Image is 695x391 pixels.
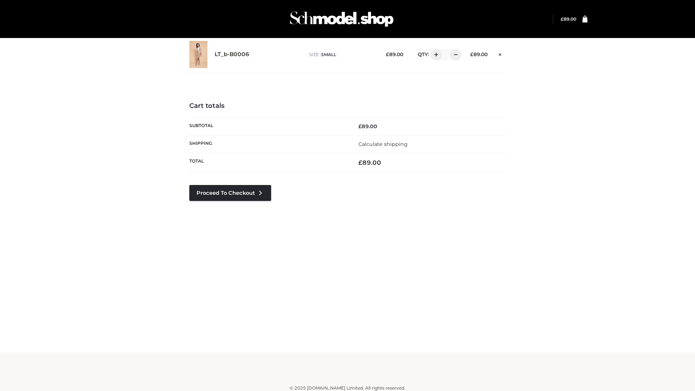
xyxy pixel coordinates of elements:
a: £89.00 [561,16,576,22]
span: £ [358,123,362,130]
bdi: 89.00 [358,159,381,166]
bdi: 89.00 [470,51,488,57]
th: Total [189,153,347,172]
th: Shipping [189,135,347,153]
span: £ [561,16,564,22]
span: SMALL [321,52,336,57]
span: £ [358,159,362,166]
a: LT_b-B0006 [215,51,249,58]
a: Calculate shipping [358,141,408,147]
span: £ [470,51,473,57]
span: £ [386,51,389,57]
bdi: 89.00 [358,123,377,130]
h4: Cart totals [189,102,506,110]
p: size : [309,51,375,58]
div: QTY: [410,49,459,60]
img: LT_b-B0006 - SMALL [189,41,207,68]
bdi: 89.00 [386,51,403,57]
th: Subtotal [189,117,347,135]
bdi: 89.00 [561,16,576,22]
a: Proceed to Checkout [189,185,271,201]
img: Schmodel Admin 964 [287,5,396,33]
a: Remove this item [495,49,506,58]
